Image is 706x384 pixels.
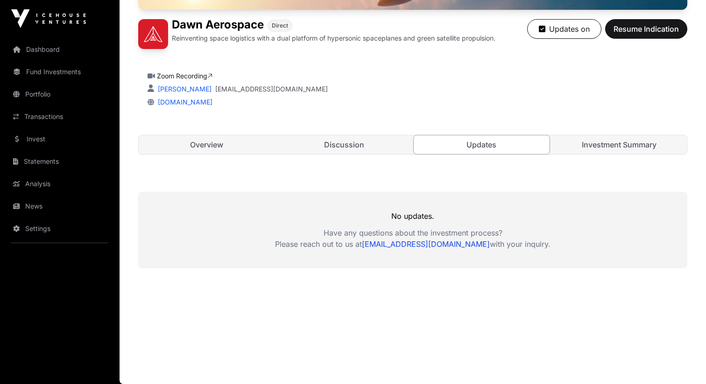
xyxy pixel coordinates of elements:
[7,106,112,127] a: Transactions
[7,39,112,60] a: Dashboard
[157,72,212,80] a: Zoom Recording
[659,339,706,384] iframe: Chat Widget
[272,22,288,29] span: Direct
[7,218,112,239] a: Settings
[139,135,687,154] nav: Tabs
[276,135,412,154] a: Discussion
[154,98,212,106] a: [DOMAIN_NAME]
[7,196,112,216] a: News
[139,135,275,154] a: Overview
[7,151,112,172] a: Statements
[413,135,550,154] a: Updates
[138,19,168,49] img: Dawn Aerospace
[527,19,601,39] button: Updates on
[138,227,687,250] p: Have any questions about the investment process? Please reach out to us at with your inquiry.
[7,62,112,82] a: Fund Investments
[138,192,687,268] div: No updates.
[7,84,112,105] a: Portfolio
[605,28,687,38] a: Resume Indication
[605,19,687,39] button: Resume Indication
[7,174,112,194] a: Analysis
[362,239,490,249] a: [EMAIL_ADDRESS][DOMAIN_NAME]
[215,84,328,94] a: [EMAIL_ADDRESS][DOMAIN_NAME]
[614,23,679,35] span: Resume Indication
[172,34,495,43] p: Reinventing space logistics with a dual platform of hypersonic spaceplanes and green satellite pr...
[11,9,86,28] img: Icehouse Ventures Logo
[156,85,212,93] a: [PERSON_NAME]
[551,135,687,154] a: Investment Summary
[172,19,264,32] h1: Dawn Aerospace
[7,129,112,149] a: Invest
